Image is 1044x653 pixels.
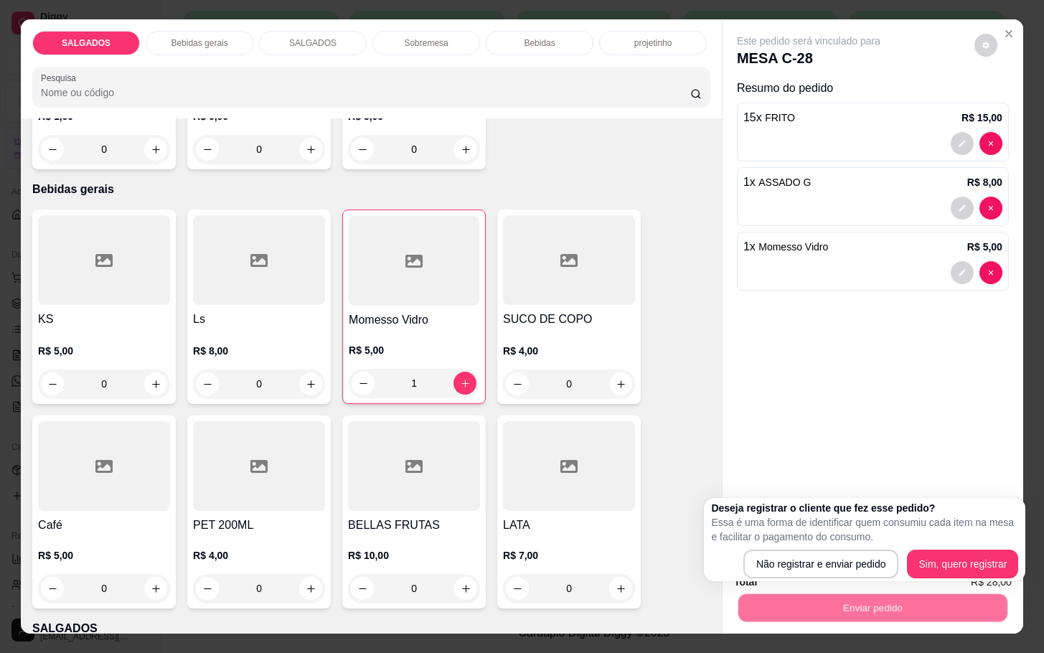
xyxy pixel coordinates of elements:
[951,197,974,220] button: decrease-product-quantity
[193,344,325,358] p: R$ 8,00
[32,620,710,637] p: SALGADOS
[454,138,477,161] button: increase-product-quantity
[503,344,635,358] p: R$ 4,00
[196,577,219,600] button: decrease-product-quantity
[967,175,1002,189] p: R$ 8,00
[41,85,690,100] input: Pesquisa
[193,311,325,328] h4: Ls
[62,37,110,49] p: SALGADOS
[352,372,375,395] button: decrease-product-quantity
[193,548,325,563] p: R$ 4,00
[503,517,635,534] h4: LATA
[453,372,476,395] button: increase-product-quantity
[737,34,880,48] p: Este pedido será vinculado para
[961,111,1002,125] p: R$ 15,00
[743,109,795,126] p: 15 x
[299,372,322,395] button: increase-product-quantity
[711,501,1018,515] h2: Deseja registrar o cliente que fez esse pedido?
[38,311,170,328] h4: KS
[171,37,227,49] p: Bebidas gerais
[41,72,81,84] label: Pesquisa
[351,577,374,600] button: decrease-product-quantity
[974,34,997,57] button: decrease-product-quantity
[349,343,479,357] p: R$ 5,00
[737,80,1009,97] p: Resumo do pedido
[503,311,635,328] h4: SUCO DE COPO
[971,574,1012,590] span: R$ 28,00
[193,517,325,534] h4: PET 200ML
[41,372,64,395] button: decrease-product-quantity
[506,577,529,600] button: decrease-product-quantity
[907,550,1018,578] button: Sim, quero registrar
[979,132,1002,155] button: decrease-product-quantity
[737,48,880,68] p: MESA C-28
[348,548,480,563] p: R$ 10,00
[351,138,374,161] button: decrease-product-quantity
[743,174,812,191] p: 1 x
[349,311,479,329] h4: Momesso Vidro
[743,550,899,578] button: Não registrar e enviar pedido
[144,372,167,395] button: increase-product-quantity
[348,517,480,534] h4: BELLAS FRUTAS
[609,577,632,600] button: increase-product-quantity
[144,138,167,161] button: increase-product-quantity
[634,37,672,49] p: projetinho
[196,372,219,395] button: decrease-product-quantity
[738,593,1007,621] button: Enviar pedido
[38,344,170,358] p: R$ 5,00
[743,238,828,255] p: 1 x
[503,548,635,563] p: R$ 7,00
[765,112,795,123] span: FRITO
[979,261,1002,284] button: decrease-product-quantity
[404,37,448,49] p: Sobremesa
[41,138,64,161] button: decrease-product-quantity
[506,372,529,395] button: decrease-product-quantity
[951,261,974,284] button: decrease-product-quantity
[997,22,1020,45] button: Close
[32,181,710,198] p: Bebidas gerais
[38,517,170,534] h4: Café
[524,37,555,49] p: Bebidas
[967,240,1002,254] p: R$ 5,00
[299,577,322,600] button: increase-product-quantity
[289,37,337,49] p: SALGADOS
[38,548,170,563] p: R$ 5,00
[758,177,811,188] span: ASSADO G
[758,241,828,253] span: Momesso Vidro
[951,132,974,155] button: decrease-product-quantity
[711,515,1018,544] p: Essa é uma forma de identificar quem consumiu cada item na mesa e facilitar o pagamento do consumo.
[454,577,477,600] button: increase-product-quantity
[609,372,632,395] button: increase-product-quantity
[979,197,1002,220] button: decrease-product-quantity
[734,576,757,588] strong: Total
